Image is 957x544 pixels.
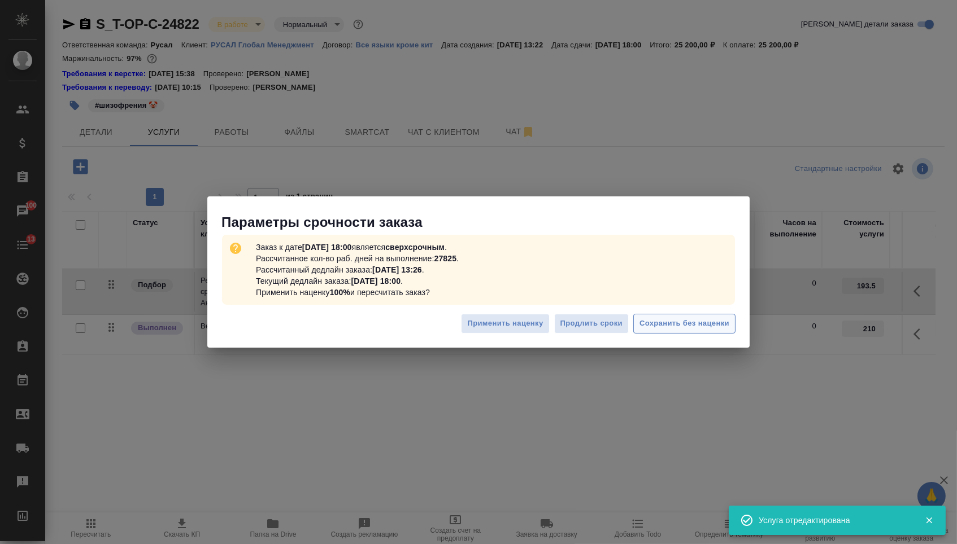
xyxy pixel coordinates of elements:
button: Сохранить без наценки [633,314,736,334]
span: Применить наценку [467,317,543,330]
b: 27825 [434,254,457,263]
button: Применить наценку [461,314,549,334]
b: [DATE] 18:00 [302,243,352,252]
p: Заказ к дате является . Рассчитанное кол-во раб. дней на выполнение: . Рассчитанный дедлайн заказ... [251,237,463,302]
button: Продлить сроки [554,314,629,334]
b: 100% [330,288,350,297]
b: сверхсрочным [385,243,445,252]
p: Параметры срочности заказа [221,213,750,231]
span: Сохранить без наценки [640,317,729,330]
b: [DATE] 13:26 [372,265,422,274]
span: Продлить сроки [560,317,623,330]
button: Закрыть [917,515,941,525]
b: [DATE] 18:00 [351,277,401,286]
div: Услуга отредактирована [759,515,908,526]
